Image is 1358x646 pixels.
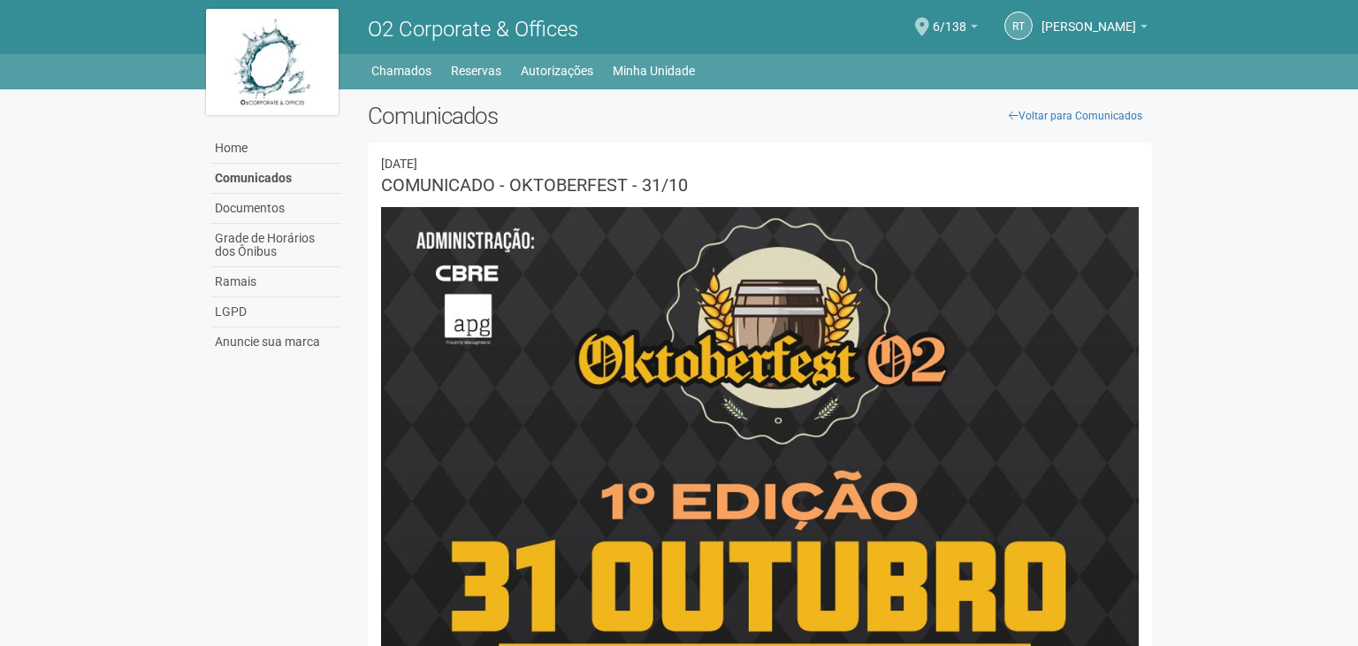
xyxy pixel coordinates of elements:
[206,9,339,115] img: logo.jpg
[1041,3,1136,34] span: RAFAEL TAVARES DE FREITAS
[210,194,341,224] a: Documentos
[368,103,1152,129] h2: Comunicados
[371,58,431,83] a: Chamados
[210,267,341,297] a: Ramais
[1041,22,1148,36] a: [PERSON_NAME]
[210,327,341,357] a: Anuncie sua marca
[451,58,501,83] a: Reservas
[368,17,578,42] span: O2 Corporate & Offices
[381,176,1139,194] h3: COMUNICADO - OKTOBERFEST - 31/10
[210,164,341,194] a: Comunicados
[1004,12,1033,40] a: RT
[381,156,1139,172] div: 24/10/2024 17:53
[933,3,966,34] span: 6/138
[210,297,341,327] a: LGPD
[210,134,341,164] a: Home
[521,58,593,83] a: Autorizações
[613,58,695,83] a: Minha Unidade
[999,103,1152,129] a: Voltar para Comunicados
[933,22,978,36] a: 6/138
[210,224,341,267] a: Grade de Horários dos Ônibus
